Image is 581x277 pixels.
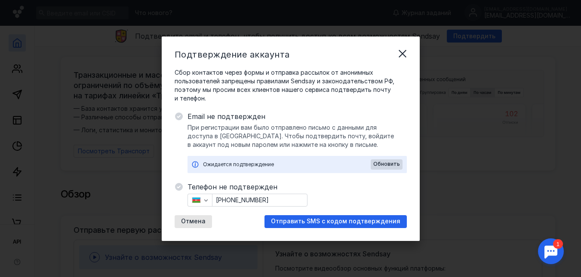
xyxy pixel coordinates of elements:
button: Отправить SMS с кодом подтверждения [264,215,407,228]
span: Email не подтвержден [188,111,407,122]
span: Обновить [373,161,400,167]
span: Подтверждение аккаунта [175,49,290,60]
span: Сбор контактов через формы и отправка рассылок от анонимных пользователей запрещены правилами Sen... [175,68,407,103]
span: Телефон не подтвержден [188,182,407,192]
button: Отмена [175,215,212,228]
span: При регистрации вам было отправлено письмо с данными для доступа в [GEOGRAPHIC_DATA]. Чтобы подтв... [188,123,407,149]
button: Обновить [371,159,403,170]
span: Отправить SMS с кодом подтверждения [271,218,400,225]
div: Ожидается подтверждение [203,160,371,169]
div: 1 [19,5,29,15]
span: Отмена [181,218,206,225]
